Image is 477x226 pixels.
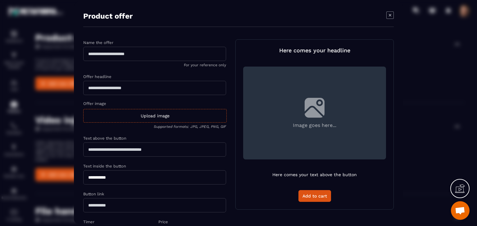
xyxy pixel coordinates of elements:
label: Price [158,219,168,224]
label: Text above the button [83,136,126,141]
p: Product offer [83,11,133,20]
div: Upload image [83,109,227,123]
span: Image goes here... [293,122,336,128]
label: Timer [83,219,94,224]
p: For your reference only [83,63,226,67]
label: Button link [83,192,104,196]
label: Offer image [83,101,106,106]
p: Supported formats: JPG, JPEG, PNG, GIF [83,124,226,129]
div: Mở cuộc trò chuyện [451,201,470,220]
label: Offer headline [83,74,111,79]
label: Name the offer [83,40,113,45]
p: Here comes your headline [279,47,350,54]
p: Here comes your text above the button [272,172,357,177]
label: Text inside the button [83,164,126,168]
